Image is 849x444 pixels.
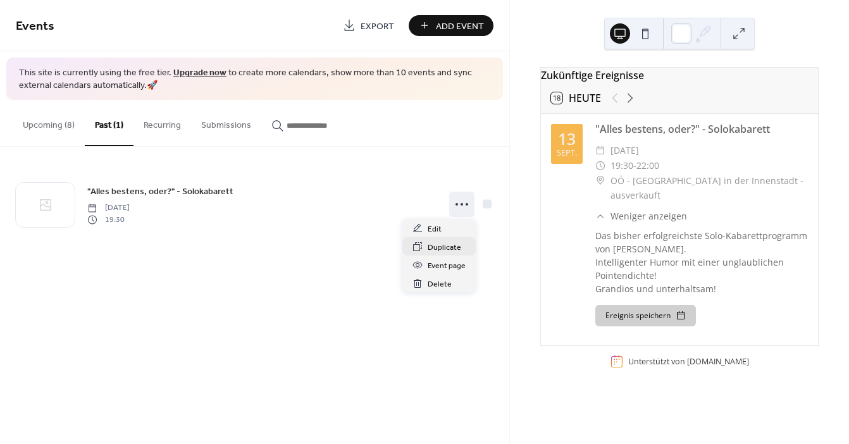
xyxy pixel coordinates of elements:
[87,184,233,199] a: "Alles bestens, oder?" - Solokabarett
[87,214,130,225] span: 19:30
[595,209,687,223] button: ​Weniger anzeigen
[409,15,493,36] button: Add Event
[610,158,633,173] span: 19:30
[628,356,749,367] div: Unterstützt von
[133,100,191,145] button: Recurring
[595,229,808,295] div: Das bisher erfolgreichste Solo-Kabarettprogramm von [PERSON_NAME]. Intelligenter Humor mit einer ...
[191,100,261,145] button: Submissions
[547,89,605,107] button: 18Heute
[541,68,818,83] div: Zukünftige Ereignisse
[173,65,226,82] a: Upgrade now
[19,67,490,92] span: This site is currently using the free tier. to create more calendars, show more than 10 events an...
[595,121,808,137] div: "Alles bestens, oder?" - Solokabarett
[636,158,659,173] span: 22:00
[333,15,404,36] a: Export
[610,209,687,223] span: Weniger anzeigen
[610,173,808,204] span: OÖ - [GEOGRAPHIC_DATA] in der Innenstadt - ausverkauft
[428,223,442,236] span: Edit
[633,158,636,173] span: -
[595,173,605,188] div: ​
[436,20,484,33] span: Add Event
[428,278,452,291] span: Delete
[687,356,749,367] a: [DOMAIN_NAME]
[428,259,466,273] span: Event page
[595,305,696,326] button: Ereignis speichern
[610,143,639,158] span: [DATE]
[361,20,394,33] span: Export
[87,185,233,199] span: "Alles bestens, oder?" - Solokabarett
[13,100,85,145] button: Upcoming (8)
[595,143,605,158] div: ​
[428,241,461,254] span: Duplicate
[16,14,54,39] span: Events
[595,209,605,223] div: ​
[595,158,605,173] div: ​
[87,202,130,214] span: [DATE]
[558,131,576,147] div: 13
[557,149,577,157] div: Sept.
[85,100,133,146] button: Past (1)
